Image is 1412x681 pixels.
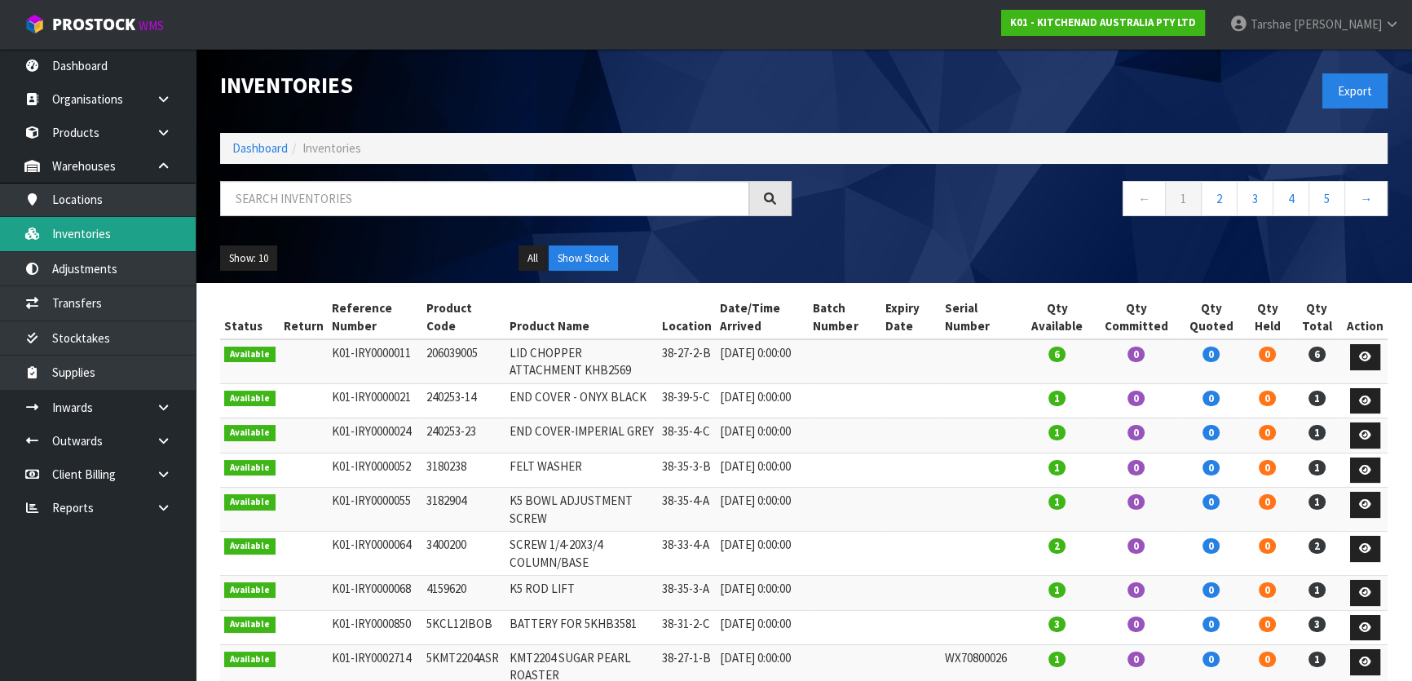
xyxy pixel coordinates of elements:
[1202,582,1220,598] span: 0
[658,488,716,532] td: 38-35-4-A
[1202,347,1220,362] span: 0
[1127,582,1145,598] span: 0
[1048,617,1066,632] span: 3
[1322,73,1388,108] button: Export
[224,652,276,668] span: Available
[1127,652,1145,667] span: 0
[1127,538,1145,554] span: 0
[280,295,328,339] th: Return
[224,582,276,599] span: Available
[716,453,809,488] td: [DATE] 0:00:00
[881,295,941,339] th: Expiry Date
[1259,347,1276,362] span: 0
[328,532,422,576] td: K01-IRY0000064
[505,532,658,576] td: SCREW 1/4-20X3/4 COLUMN/BASE
[328,418,422,453] td: K01-IRY0000024
[1343,295,1388,339] th: Action
[1178,295,1243,339] th: Qty Quoted
[422,576,505,611] td: 4159620
[716,418,809,453] td: [DATE] 0:00:00
[658,576,716,611] td: 38-35-3-A
[1308,582,1326,598] span: 1
[716,295,809,339] th: Date/Time Arrived
[328,339,422,383] td: K01-IRY0000011
[1048,538,1066,554] span: 2
[1048,347,1066,362] span: 6
[1308,391,1326,406] span: 1
[328,453,422,488] td: K01-IRY0000052
[1344,181,1388,216] a: →
[422,383,505,418] td: 240253-14
[1010,15,1196,29] strong: K01 - KITCHENAID AUSTRALIA PTY LTD
[1259,617,1276,632] span: 0
[658,295,716,339] th: Location
[518,245,547,272] button: All
[1202,460,1220,475] span: 0
[1308,425,1326,440] span: 1
[1308,494,1326,510] span: 1
[658,532,716,576] td: 38-33-4-A
[1251,16,1291,32] span: Tarshae
[328,488,422,532] td: K01-IRY0000055
[1259,652,1276,667] span: 0
[1093,295,1178,339] th: Qty Committed
[422,453,505,488] td: 3180238
[941,295,1021,339] th: Serial Number
[1308,652,1326,667] span: 1
[716,383,809,418] td: [DATE] 0:00:00
[328,610,422,645] td: K01-IRY0000850
[1127,425,1145,440] span: 0
[1021,295,1093,339] th: Qty Available
[1048,582,1066,598] span: 1
[1202,425,1220,440] span: 0
[220,73,792,98] h1: Inventories
[658,418,716,453] td: 38-35-4-C
[1202,652,1220,667] span: 0
[816,181,1388,221] nav: Page navigation
[1202,538,1220,554] span: 0
[1291,295,1343,339] th: Qty Total
[505,383,658,418] td: END COVER - ONYX BLACK
[1201,181,1238,216] a: 2
[505,295,658,339] th: Product Name
[328,576,422,611] td: K01-IRY0000068
[1259,460,1276,475] span: 0
[1259,391,1276,406] span: 0
[505,576,658,611] td: K5 ROD LIFT
[139,18,164,33] small: WMS
[505,610,658,645] td: BATTERY FOR 5KHB3581
[1202,391,1220,406] span: 0
[716,339,809,383] td: [DATE] 0:00:00
[1202,617,1220,632] span: 0
[422,418,505,453] td: 240253-23
[1259,538,1276,554] span: 0
[1202,494,1220,510] span: 0
[220,245,277,272] button: Show: 10
[422,339,505,383] td: 206039005
[24,14,45,34] img: cube-alt.png
[549,245,618,272] button: Show Stock
[1308,181,1345,216] a: 5
[224,425,276,441] span: Available
[505,339,658,383] td: LID CHOPPER ATTACHMENT KHB2569
[716,576,809,611] td: [DATE] 0:00:00
[658,383,716,418] td: 38-39-5-C
[1259,494,1276,510] span: 0
[1308,617,1326,632] span: 3
[1308,538,1326,554] span: 2
[224,617,276,633] span: Available
[658,453,716,488] td: 38-35-3-B
[658,610,716,645] td: 38-31-2-C
[1127,494,1145,510] span: 0
[1048,425,1066,440] span: 1
[422,488,505,532] td: 3182904
[716,488,809,532] td: [DATE] 0:00:00
[302,140,361,156] span: Inventories
[422,610,505,645] td: 5KCL12IBOB
[505,418,658,453] td: END COVER-IMPERIAL GREY
[1048,652,1066,667] span: 1
[658,339,716,383] td: 38-27-2-B
[1273,181,1309,216] a: 4
[224,460,276,476] span: Available
[52,14,135,35] span: ProStock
